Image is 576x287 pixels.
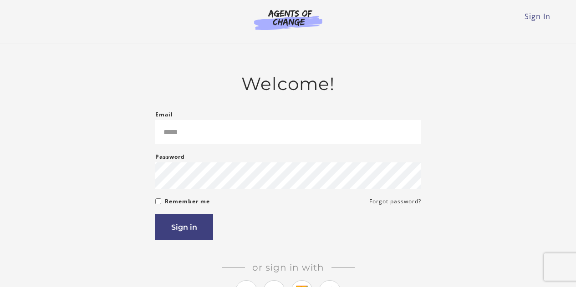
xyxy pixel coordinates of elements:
[155,151,185,162] label: Password
[525,11,551,21] a: Sign In
[245,262,331,273] span: Or sign in with
[155,73,421,95] h2: Welcome!
[165,196,210,207] label: Remember me
[245,9,332,30] img: Agents of Change Logo
[369,196,421,207] a: Forgot password?
[155,109,173,120] label: Email
[155,214,213,240] button: Sign in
